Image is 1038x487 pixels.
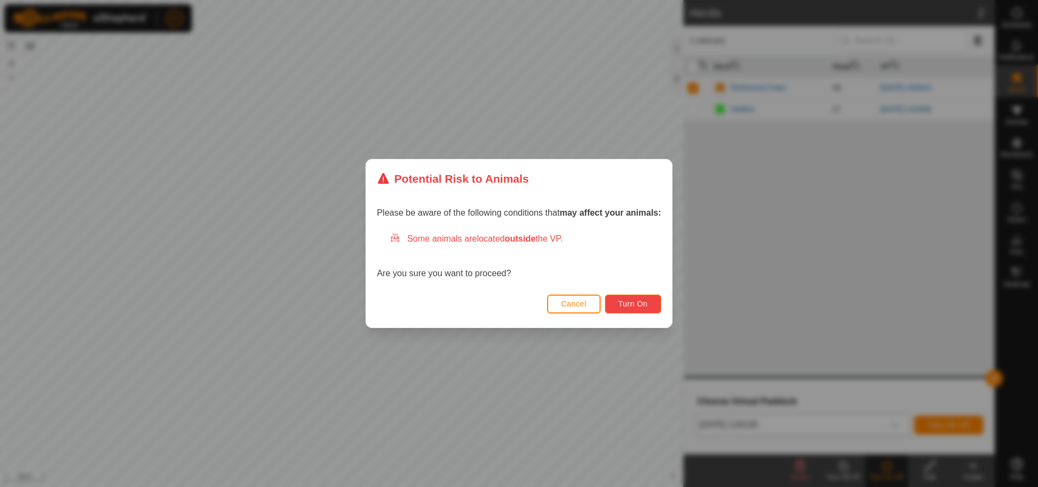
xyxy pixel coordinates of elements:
[560,208,661,217] strong: may affect your animals:
[377,232,661,280] div: Are you sure you want to proceed?
[505,234,536,243] strong: outside
[561,299,587,308] span: Cancel
[477,234,563,243] span: located the VP.
[605,295,661,313] button: Turn On
[547,295,601,313] button: Cancel
[618,299,648,308] span: Turn On
[377,170,529,187] div: Potential Risk to Animals
[390,232,661,245] div: Some animals are
[377,208,661,217] span: Please be aware of the following conditions that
